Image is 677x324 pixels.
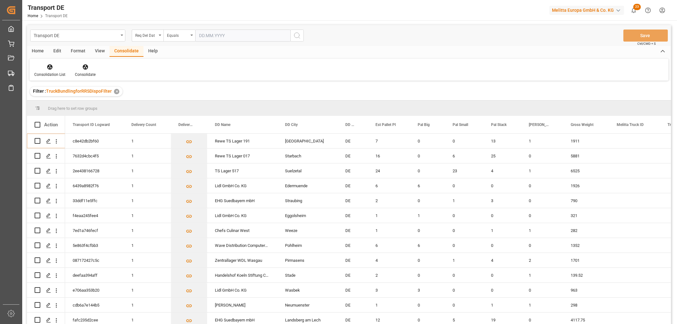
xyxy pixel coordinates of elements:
[410,208,445,223] div: 1
[207,134,277,148] div: Rewe TS Lager 191
[410,298,445,312] div: 0
[277,134,338,148] div: [GEOGRAPHIC_DATA]
[445,238,483,253] div: 0
[27,223,65,238] div: Press SPACE to select this row.
[124,149,171,163] div: 1
[44,122,58,128] div: Action
[410,238,445,253] div: 6
[65,223,124,238] div: 7ed1a746fecf
[114,89,119,94] div: ✕
[637,41,656,46] span: Ctrl/CMD + S
[167,31,189,38] div: Equals
[65,208,124,223] div: f4eaa245fee4
[65,178,124,193] div: 6439a8982f76
[410,253,445,268] div: 0
[549,6,624,15] div: Melitta Europa GmbH & Co. KG
[410,149,445,163] div: 0
[563,238,609,253] div: 1352
[48,106,97,111] span: Drag here to set row groups
[375,122,396,127] span: Est Pallet Pl
[345,122,355,127] span: DD Country
[563,178,609,193] div: 1926
[28,14,38,18] a: Home
[418,122,430,127] span: Pal Big
[521,178,563,193] div: 0
[124,298,171,312] div: 1
[563,223,609,238] div: 282
[163,30,195,42] button: open menu
[563,149,609,163] div: 5881
[124,163,171,178] div: 1
[132,30,163,42] button: open menu
[521,238,563,253] div: 0
[338,238,368,253] div: DE
[27,163,65,178] div: Press SPACE to select this row.
[641,3,655,17] button: Help Center
[207,223,277,238] div: Chefs Culinar West
[563,163,609,178] div: 6525
[207,253,277,268] div: Zentrallager WDL Wasgau
[65,283,124,297] div: e706aa353b20
[571,122,594,127] span: Gross Weight
[563,283,609,297] div: 963
[410,283,445,297] div: 3
[410,223,445,238] div: 0
[277,178,338,193] div: Edermuende
[338,149,368,163] div: DE
[207,149,277,163] div: Rewe TS Lager 017
[368,193,410,208] div: 2
[633,4,641,10] span: 23
[277,208,338,223] div: Eggolsheim
[338,208,368,223] div: DE
[277,238,338,253] div: Pohlheim
[338,268,368,282] div: DE
[410,193,445,208] div: 0
[338,253,368,268] div: DE
[207,208,277,223] div: Lidl GmbH Co. KG
[483,253,521,268] div: 4
[529,122,550,127] span: [PERSON_NAME]
[445,208,483,223] div: 0
[338,163,368,178] div: DE
[30,30,125,42] button: open menu
[277,268,338,282] div: Stade
[483,268,521,282] div: 0
[124,268,171,282] div: 1
[453,122,468,127] span: Pal Small
[445,283,483,297] div: 0
[124,238,171,253] div: 1
[410,268,445,282] div: 0
[143,46,163,57] div: Help
[131,122,156,127] span: Delivery Count
[27,298,65,313] div: Press SPACE to select this row.
[27,193,65,208] div: Press SPACE to select this row.
[521,149,563,163] div: 0
[27,134,65,149] div: Press SPACE to select this row.
[290,30,304,42] button: search button
[445,253,483,268] div: 1
[521,253,563,268] div: 2
[124,208,171,223] div: 1
[27,178,65,193] div: Press SPACE to select this row.
[521,283,563,297] div: 0
[65,298,124,312] div: cdb6a7e144b5
[277,298,338,312] div: Neumuenster
[521,134,563,148] div: 1
[65,149,124,163] div: 7632d4cbc4f5
[207,283,277,297] div: Lidl GmbH Co. KG
[627,3,641,17] button: show 23 new notifications
[338,298,368,312] div: DE
[445,223,483,238] div: 0
[368,134,410,148] div: 7
[521,163,563,178] div: 1
[521,223,563,238] div: 1
[368,268,410,282] div: 2
[124,193,171,208] div: 1
[277,149,338,163] div: Starbach
[623,30,668,42] button: Save
[338,223,368,238] div: DE
[521,208,563,223] div: 0
[215,122,230,127] span: DD Name
[124,283,171,297] div: 1
[65,253,124,268] div: 087172427c5c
